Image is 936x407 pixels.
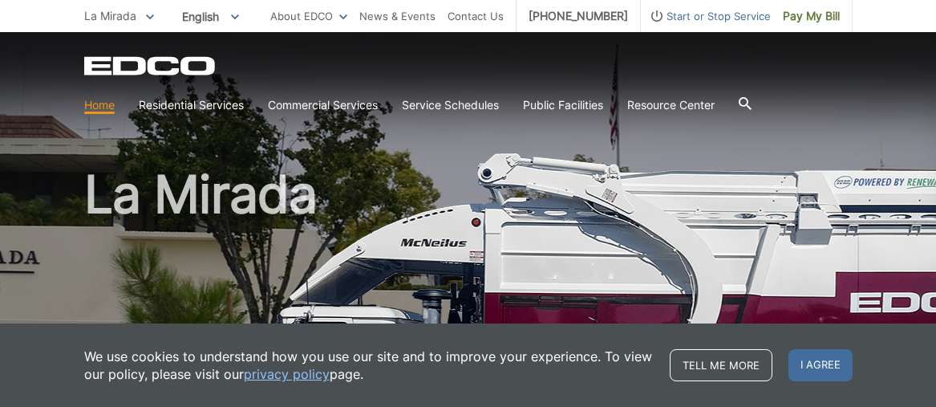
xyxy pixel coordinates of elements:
[402,96,499,114] a: Service Schedules
[627,96,715,114] a: Resource Center
[270,7,347,25] a: About EDCO
[84,96,115,114] a: Home
[139,96,244,114] a: Residential Services
[359,7,436,25] a: News & Events
[448,7,504,25] a: Contact Us
[244,365,330,383] a: privacy policy
[788,349,853,381] span: I agree
[783,7,840,25] span: Pay My Bill
[84,9,136,22] span: La Mirada
[84,56,217,75] a: EDCD logo. Return to the homepage.
[523,96,603,114] a: Public Facilities
[170,3,251,30] span: English
[268,96,378,114] a: Commercial Services
[670,349,772,381] a: Tell me more
[84,348,654,383] p: We use cookies to understand how you use our site and to improve your experience. To view our pol...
